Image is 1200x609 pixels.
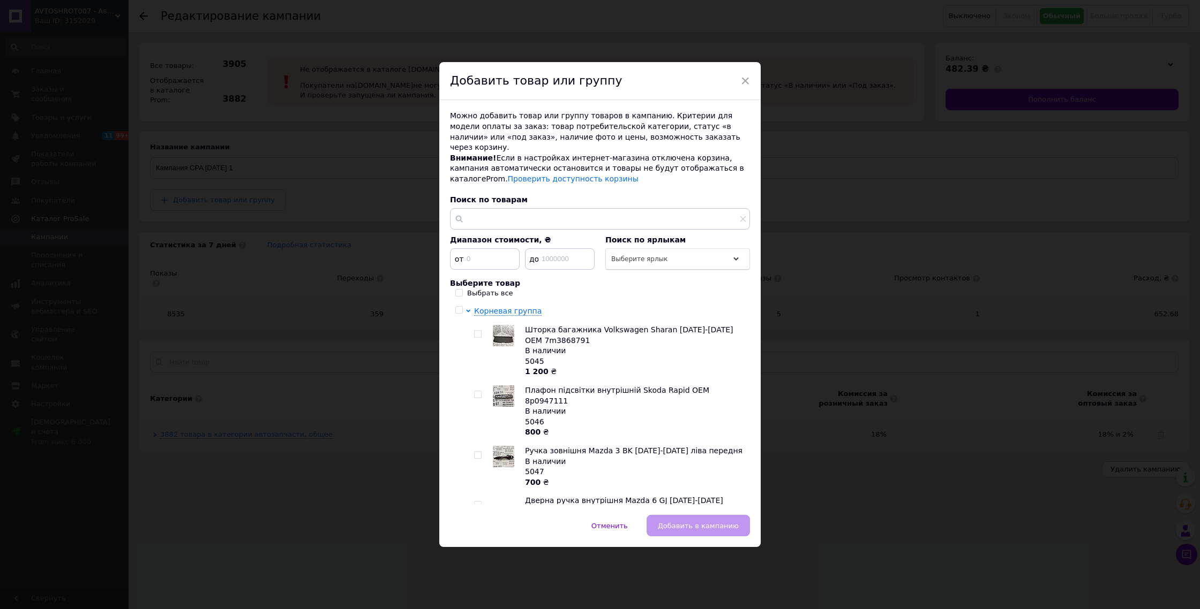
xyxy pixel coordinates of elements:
[525,367,744,377] div: ₴
[450,195,528,204] span: Поиск по товарам
[467,288,513,298] div: Выбрать все
[525,248,595,270] input: 1000000
[451,254,464,264] span: от
[611,255,667,263] span: Выберите ярлык
[525,417,544,426] span: 5046
[439,62,761,101] div: Добавить товар или группу
[525,456,744,467] div: В наличии
[474,307,542,315] span: Корневая группа
[591,522,628,530] span: Отменить
[525,325,733,345] span: Шторка багажника Volkswagen Sharan [DATE]-[DATE] OEM 7m3868791
[580,515,639,536] button: Отменить
[525,496,723,505] span: Дверна ручка внутрішня Mazda 6 GJ [DATE]-[DATE]
[450,279,520,287] span: Выберите товар
[450,248,520,270] input: 0
[525,427,744,438] div: ₴
[740,72,750,90] span: ×
[525,357,544,366] span: 5045
[525,467,544,476] span: 5047
[493,446,514,467] img: Ручка зовнішня Mazda 3 BK 2003-2009 ліва передня
[493,325,514,346] img: Шторка багажника Volkswagen Sharan 1995-2010 OEM 7m3868791
[525,428,541,436] b: 800
[525,446,742,455] span: Ручка зовнішня Mazda 3 BK [DATE]-[DATE] ліва передня
[450,235,551,244] span: Диапазон стоимости, ₴
[450,153,750,185] div: Если в настройках интернет-магазина отключена корзина, кампания автоматически остановится и товар...
[526,254,539,264] span: до
[493,385,514,407] img: Плафон підсвітки внутрішній Skoda Rapid OEM 8p0947111
[450,154,496,162] span: Внимание!
[508,174,639,183] a: Проверить доступность корзины
[525,478,541,486] b: 700
[450,111,750,153] div: Можно добавить товар или группу товаров в кампанию. Критерии для модели оплаты за заказ: товар по...
[525,367,549,376] b: 1 200
[525,477,744,488] div: ₴
[525,386,709,405] span: Плафон підсвітки внутрішній Skoda Rapid OEM 8p0947111
[605,235,686,244] span: Поиск по ярлыкам
[525,406,744,417] div: В наличии
[525,346,744,356] div: В наличии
